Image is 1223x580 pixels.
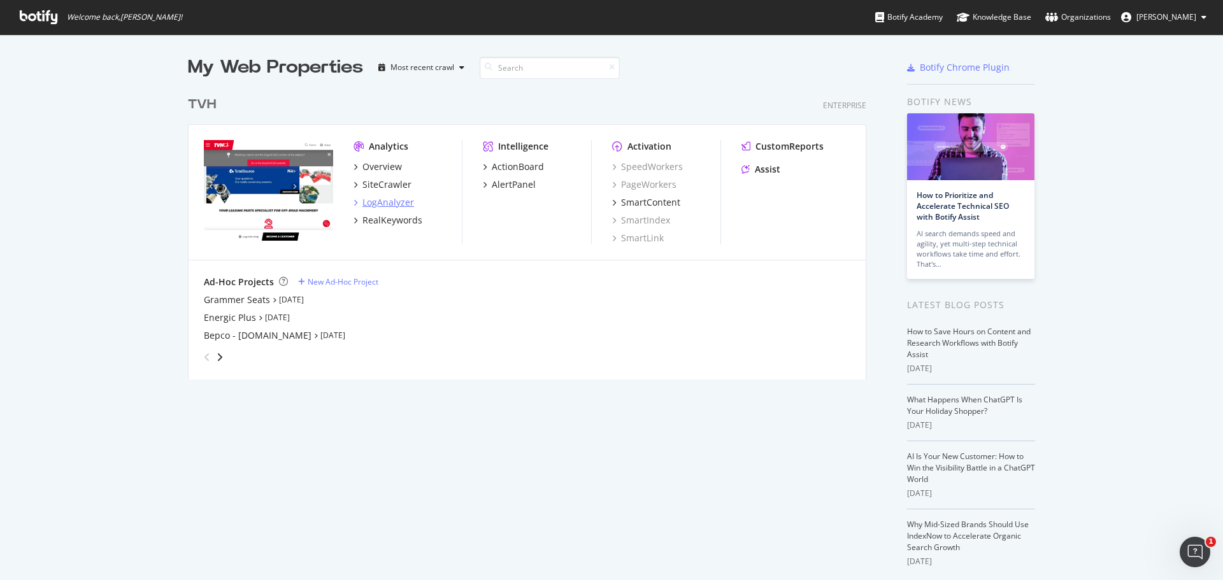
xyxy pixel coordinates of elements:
a: LogAnalyzer [354,196,414,209]
div: SmartContent [621,196,680,209]
div: Ad-Hoc Projects [204,276,274,288]
a: SmartContent [612,196,680,209]
div: [DATE] [907,363,1035,374]
div: Assist [755,163,780,176]
div: Botify Academy [875,11,943,24]
span: Welcome back, [PERSON_NAME] ! [67,12,182,22]
div: [DATE] [907,420,1035,431]
a: Botify Chrome Plugin [907,61,1010,74]
a: SmartIndex [612,214,670,227]
div: Botify Chrome Plugin [920,61,1010,74]
div: Organizations [1045,11,1111,24]
input: Search [480,57,620,79]
div: My Web Properties [188,55,363,80]
a: [DATE] [320,330,345,341]
div: Overview [362,160,402,173]
div: Most recent crawl [390,64,454,71]
a: SiteCrawler [354,178,411,191]
span: Steven De Moor [1136,11,1196,22]
div: RealKeywords [362,214,422,227]
a: SpeedWorkers [612,160,683,173]
div: Analytics [369,140,408,153]
iframe: Intercom live chat [1180,537,1210,567]
span: 1 [1206,537,1216,547]
a: How to Prioritize and Accelerate Technical SEO with Botify Assist [917,190,1009,222]
div: Intelligence [498,140,548,153]
a: Overview [354,160,402,173]
a: What Happens When ChatGPT Is Your Holiday Shopper? [907,394,1022,416]
a: Bepco - [DOMAIN_NAME] [204,329,311,342]
a: AlertPanel [483,178,536,191]
a: RealKeywords [354,214,422,227]
div: Latest Blog Posts [907,298,1035,312]
a: New Ad-Hoc Project [298,276,378,287]
a: PageWorkers [612,178,676,191]
a: ActionBoard [483,160,544,173]
img: How to Prioritize and Accelerate Technical SEO with Botify Assist [907,113,1034,180]
a: Grammer Seats [204,294,270,306]
a: SmartLink [612,232,664,244]
div: [DATE] [907,556,1035,567]
div: ActionBoard [492,160,544,173]
a: AI Is Your New Customer: How to Win the Visibility Battle in a ChatGPT World [907,451,1035,485]
div: Enterprise [823,100,866,111]
div: AI search demands speed and agility, yet multi-step technical workflows take time and effort. Tha... [917,229,1025,269]
div: New Ad-Hoc Project [308,276,378,287]
div: Botify news [907,95,1035,109]
a: Energic Plus [204,311,256,324]
div: AlertPanel [492,178,536,191]
div: grid [188,80,876,379]
div: angle-left [199,347,215,367]
div: Knowledge Base [957,11,1031,24]
button: [PERSON_NAME] [1111,7,1217,27]
div: CustomReports [755,140,824,153]
div: SiteCrawler [362,178,411,191]
a: How to Save Hours on Content and Research Workflows with Botify Assist [907,326,1031,360]
div: angle-right [215,351,224,364]
a: CustomReports [741,140,824,153]
button: Most recent crawl [373,57,469,78]
a: TVH [188,95,221,114]
a: Assist [741,163,780,176]
div: LogAnalyzer [362,196,414,209]
img: tvh.com [204,140,333,243]
div: Activation [627,140,671,153]
div: [DATE] [907,488,1035,499]
div: TVH [188,95,216,114]
a: [DATE] [279,294,304,305]
a: [DATE] [265,312,290,323]
a: Why Mid-Sized Brands Should Use IndexNow to Accelerate Organic Search Growth [907,519,1029,553]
